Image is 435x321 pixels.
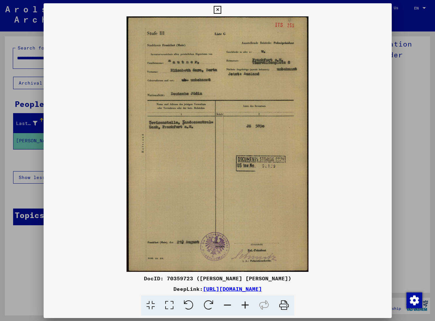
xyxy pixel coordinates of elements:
[203,286,262,292] a: [URL][DOMAIN_NAME]
[44,274,392,282] div: DocID: 70359723 ([PERSON_NAME] [PERSON_NAME])
[44,16,392,272] img: 001.jpg
[406,292,422,308] img: Change consent
[44,285,392,293] div: DeepLink:
[406,292,422,308] div: Change consent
